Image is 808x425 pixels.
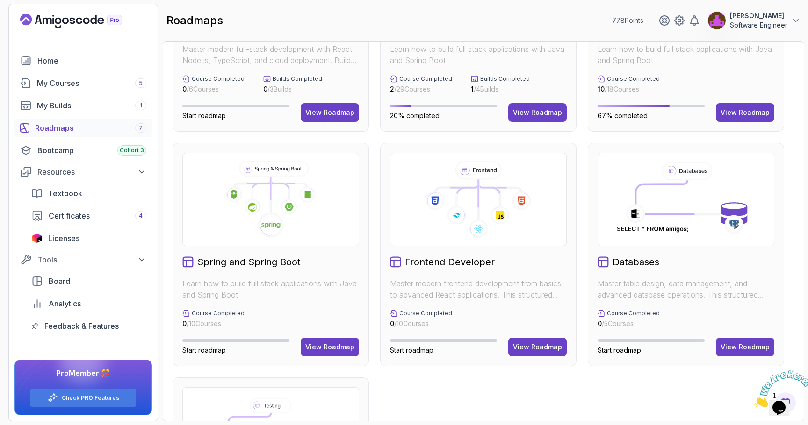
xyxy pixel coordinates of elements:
span: Board [49,276,70,287]
span: 0 [263,85,267,93]
p: Learn how to build full stack applications with Java and Spring Boot [390,43,567,66]
button: View Roadmap [301,338,359,356]
span: Start roadmap [598,346,641,354]
span: Start roadmap [182,346,226,354]
div: Roadmaps [35,122,146,134]
p: / 10 Courses [182,319,245,328]
div: Home [37,55,146,66]
p: Course Completed [192,310,245,317]
button: View Roadmap [716,103,774,122]
span: 1 [140,102,142,109]
div: View Roadmap [305,342,354,352]
button: View Roadmap [508,103,567,122]
span: 2 [390,85,394,93]
button: user profile image[PERSON_NAME]Software Engineer [707,11,801,30]
div: View Roadmap [305,108,354,117]
div: My Builds [37,100,146,111]
p: Master table design, data management, and advanced database operations. This structured learning ... [598,278,774,300]
span: 4 [139,212,143,220]
div: View Roadmap [721,342,770,352]
p: / 5 Courses [598,319,660,328]
button: Tools [14,251,152,268]
span: Start roadmap [182,112,226,120]
p: / 3 Builds [263,85,322,94]
button: Check PRO Features [30,388,137,407]
h2: roadmaps [166,13,223,28]
span: 20% completed [390,112,440,120]
span: Feedback & Features [44,320,119,332]
img: user profile image [708,12,726,29]
p: Course Completed [399,75,452,83]
span: Textbook [48,188,82,199]
span: Cohort 3 [120,147,144,154]
span: 1 [4,4,7,12]
a: textbook [26,184,152,203]
p: Learn how to build full stack applications with Java and Spring Boot [598,43,774,66]
span: Licenses [48,233,79,244]
span: 0 [390,319,394,327]
a: analytics [26,294,152,313]
a: View Roadmap [716,338,774,356]
p: / 4 Builds [471,85,530,94]
span: 5 [139,79,143,87]
span: 0 [182,85,187,93]
h2: Spring and Spring Boot [197,255,301,269]
iframe: chat widget [750,367,808,411]
p: 778 Points [612,16,643,25]
span: Start roadmap [390,346,433,354]
button: View Roadmap [301,103,359,122]
button: Resources [14,163,152,180]
div: View Roadmap [513,108,562,117]
span: 67% completed [598,112,648,120]
button: View Roadmap [508,338,567,356]
div: View Roadmap [721,108,770,117]
a: licenses [26,229,152,248]
div: View Roadmap [513,342,562,352]
p: Software Engineer [730,21,787,30]
span: 0 [598,319,602,327]
div: Tools [37,254,146,265]
a: builds [14,96,152,115]
p: [PERSON_NAME] [730,11,787,21]
span: 0 [182,319,187,327]
a: roadmaps [14,119,152,137]
p: / 10 Courses [390,319,452,328]
span: Certificates [49,210,90,221]
a: home [14,51,152,70]
p: Builds Completed [480,75,530,83]
a: bootcamp [14,141,152,160]
span: 1 [471,85,474,93]
p: Builds Completed [273,75,322,83]
p: Master modern frontend development from basics to advanced React applications. This structured le... [390,278,567,300]
img: jetbrains icon [31,234,43,243]
span: 7 [139,124,143,132]
p: / 6 Courses [182,85,245,94]
a: board [26,272,152,290]
p: Course Completed [399,310,452,317]
a: courses [14,74,152,92]
h2: Frontend Developer [405,255,495,269]
a: Check PRO Features [62,394,119,402]
span: Analytics [49,298,81,309]
p: Course Completed [607,310,660,317]
span: 10 [598,85,605,93]
a: certificates [26,206,152,225]
div: Resources [37,166,146,177]
p: / 29 Courses [390,85,452,94]
div: My Courses [37,78,146,89]
img: Chat attention grabber [4,4,62,41]
a: feedback [26,317,152,335]
p: Course Completed [192,75,245,83]
p: / 18 Courses [598,85,660,94]
a: Landing page [20,14,144,28]
h2: Databases [613,255,659,269]
p: Course Completed [607,75,660,83]
div: Bootcamp [37,145,146,156]
p: Master modern full-stack development with React, Node.js, TypeScript, and cloud deployment. Build... [182,43,359,66]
